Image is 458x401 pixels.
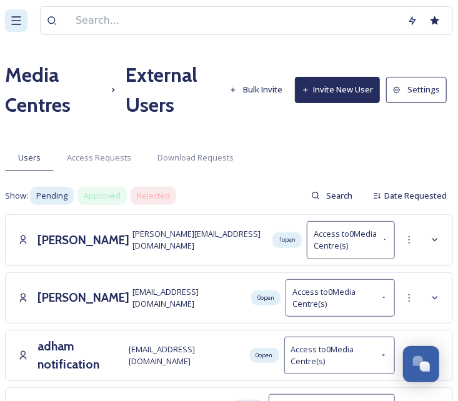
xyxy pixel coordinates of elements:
span: Access Requests [67,152,131,164]
span: Download Requests [157,152,234,164]
button: Bulk Invite [223,77,289,102]
span: Show: [5,190,28,202]
a: Media Centres [5,60,101,120]
span: Approved [84,190,121,202]
input: Search [320,183,361,208]
span: 0 open [256,351,273,360]
span: 1 open [279,235,296,244]
span: Users [18,152,41,164]
span: Rejected [137,190,170,202]
span: [PERSON_NAME][EMAIL_ADDRESS][DOMAIN_NAME] [132,228,264,252]
span: Access to 0 Media Centre(s) [314,228,378,252]
span: Access to 0 Media Centre(s) [292,286,376,310]
h3: adham notification [37,337,126,374]
a: Bulk Invite [223,77,296,102]
h1: External Users [126,60,223,120]
input: Search... [69,7,401,34]
button: Invite New User [295,77,380,102]
span: Access to 0 Media Centre(s) [291,344,377,367]
a: Settings [386,77,453,102]
span: Pending [36,190,67,202]
span: [EMAIL_ADDRESS][DOMAIN_NAME] [132,286,243,310]
span: [EMAIL_ADDRESS][DOMAIN_NAME] [129,344,241,367]
div: Date Requested [367,184,453,208]
button: Open Chat [403,346,439,382]
span: 0 open [257,294,274,302]
button: Settings [386,77,447,102]
h3: [PERSON_NAME] [37,231,129,249]
h3: [PERSON_NAME] [37,289,129,307]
